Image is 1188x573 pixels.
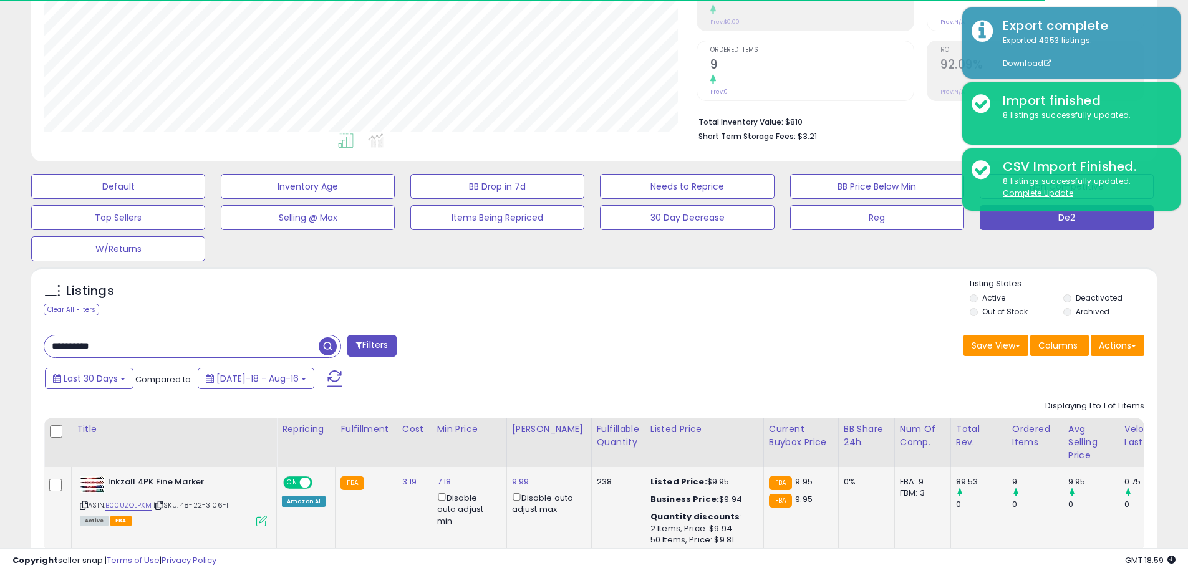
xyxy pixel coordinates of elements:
span: Columns [1038,339,1078,352]
div: Velocity Last 30d [1124,423,1170,449]
div: $9.94 [650,494,754,505]
span: 2025-09-16 18:59 GMT [1125,554,1176,566]
span: OFF [311,478,331,488]
small: Prev: N/A [940,88,965,95]
div: 8 listings successfully updated. [993,176,1171,199]
small: FBA [769,476,792,490]
div: FBA: 9 [900,476,941,488]
div: Displaying 1 to 1 of 1 items [1045,400,1144,412]
button: Save View [963,335,1028,356]
div: 0 [1068,499,1119,510]
span: Ordered Items [710,47,914,54]
div: Min Price [437,423,501,436]
div: ASIN: [80,476,267,525]
span: $3.21 [798,130,817,142]
a: Download [1003,58,1051,69]
h2: 9 [710,57,914,74]
div: 0 [1124,499,1175,510]
div: Ordered Items [1012,423,1058,449]
h2: 92.09% [940,57,1144,74]
div: Total Rev. [956,423,1002,449]
a: Privacy Policy [162,554,216,566]
div: 89.53 [956,476,1007,488]
div: Export complete [993,17,1171,35]
b: Listed Price: [650,476,707,488]
div: BB Share 24h. [844,423,889,449]
b: Total Inventory Value: [698,117,783,127]
div: [PERSON_NAME] [512,423,586,436]
a: B00UZOLPXM [105,500,152,511]
div: : [650,511,754,522]
button: Items Being Repriced [410,205,584,230]
label: Archived [1076,306,1109,317]
div: Disable auto adjust max [512,491,582,515]
button: [DATE]-18 - Aug-16 [198,368,314,389]
button: Default [31,174,205,199]
a: 9.99 [512,476,529,488]
button: Filters [347,335,396,357]
u: Complete Update [1003,188,1073,198]
div: Current Buybox Price [769,423,833,449]
span: [DATE]-18 - Aug-16 [216,372,299,385]
label: Deactivated [1076,292,1123,303]
div: Avg Selling Price [1068,423,1114,462]
div: seller snap | | [12,555,216,567]
small: Prev: N/A [940,18,965,26]
small: FBA [769,494,792,508]
div: Fulfillment [340,423,391,436]
div: 9 [1012,476,1063,488]
span: All listings currently available for purchase on Amazon [80,516,109,526]
button: BB Price Below Min [790,174,964,199]
div: Cost [402,423,427,436]
button: Top Sellers [31,205,205,230]
button: De2 [980,205,1154,230]
div: 8 listings successfully updated. [993,110,1171,122]
div: 9.95 [1068,476,1119,488]
small: FBA [340,476,364,490]
strong: Copyright [12,554,58,566]
h5: Listings [66,282,114,300]
div: 0 [1012,499,1063,510]
div: Clear All Filters [44,304,99,315]
div: Fulfillable Quantity [597,423,640,449]
span: ROI [940,47,1144,54]
b: Inkzall 4PK Fine Marker [108,476,259,491]
div: 50 Items, Price: $9.81 [650,534,754,546]
div: 0.75 [1124,476,1175,488]
div: Import finished [993,92,1171,110]
small: Prev: $0.00 [710,18,740,26]
div: Listed Price [650,423,758,436]
div: Disable auto adjust min [437,491,497,527]
div: FBM: 3 [900,488,941,499]
span: 9.95 [795,476,813,488]
a: 3.19 [402,476,417,488]
span: | SKU: 48-22-3106-1 [153,500,228,510]
div: $9.95 [650,476,754,488]
div: Num of Comp. [900,423,945,449]
li: $810 [698,113,1135,128]
div: 0% [844,476,885,488]
label: Out of Stock [982,306,1028,317]
div: Title [77,423,271,436]
span: ON [284,478,300,488]
button: Selling @ Max [221,205,395,230]
small: Prev: 0 [710,88,728,95]
button: Reg [790,205,964,230]
div: 238 [597,476,635,488]
div: Repricing [282,423,330,436]
button: W/Returns [31,236,205,261]
a: Terms of Use [107,554,160,566]
button: Inventory Age [221,174,395,199]
button: Last 30 Days [45,368,133,389]
span: FBA [110,516,132,526]
button: Columns [1030,335,1089,356]
button: 30 Day Decrease [600,205,774,230]
button: BB Drop in 7d [410,174,584,199]
a: 7.18 [437,476,452,488]
label: Active [982,292,1005,303]
div: CSV Import Finished. [993,158,1171,176]
p: Listing States: [970,278,1157,290]
div: Amazon AI [282,496,326,507]
div: 0 [956,499,1007,510]
span: Last 30 Days [64,372,118,385]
